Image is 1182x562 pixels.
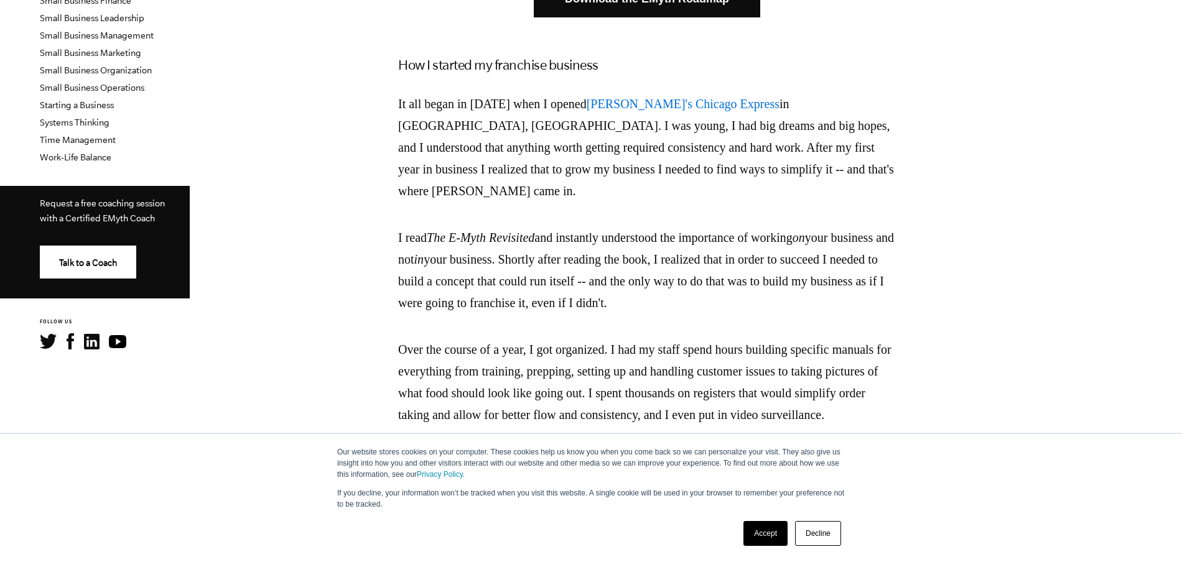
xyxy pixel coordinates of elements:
[40,246,136,279] a: Talk to a Coach
[40,117,109,127] a: Systems Thinking
[40,100,114,110] a: Starting a Business
[793,231,805,244] em: on
[40,65,152,75] a: Small Business Organization
[337,487,845,510] p: If you decline, your information won’t be tracked when you visit this website. A single cookie wi...
[40,13,144,23] a: Small Business Leadership
[417,470,463,479] a: Privacy Policy
[743,521,788,546] a: Accept
[40,318,190,326] h6: FOLLOW US
[40,83,144,93] a: Small Business Operations
[59,258,117,268] span: Talk to a Coach
[67,333,74,349] img: Facebook
[795,521,841,546] a: Decline
[40,152,111,162] a: Work-Life Balance
[40,334,57,349] img: Twitter
[40,196,170,226] p: Request a free coaching session with a Certified EMyth Coach
[84,334,100,349] img: LinkedIn
[398,339,896,426] p: Over the course of a year, I got organized. I had my staff spend hours building specific manuals ...
[40,48,141,58] a: Small Business Marketing
[414,252,424,266] em: in
[398,55,896,75] h3: How I started my franchise business
[337,446,845,480] p: Our website stores cookies on your computer. These cookies help us know you when you come back so...
[40,135,116,145] a: Time Management
[587,97,779,111] a: [PERSON_NAME]'s Chicago Express
[109,335,126,348] img: YouTube
[398,93,896,202] p: It all began in [DATE] when I opened in [GEOGRAPHIC_DATA], [GEOGRAPHIC_DATA]. I was young, I had ...
[40,30,154,40] a: Small Business Management
[398,227,896,314] p: I read and instantly understood the importance of working your business and not your business. Sh...
[427,231,534,244] em: The E-Myth Revisited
